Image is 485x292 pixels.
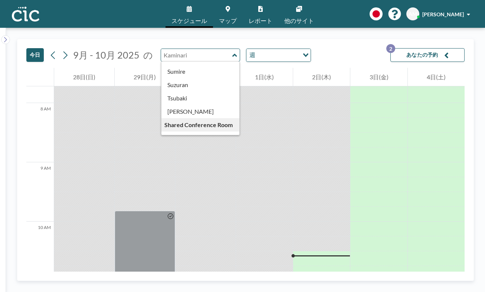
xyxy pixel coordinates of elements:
input: Search for option [258,50,298,60]
div: 28日(日) [54,68,114,86]
div: 4日(土) [408,68,465,86]
span: [PERSON_NAME] [422,11,464,17]
div: Search for option [246,49,311,62]
span: スケジュール [171,18,207,24]
div: 1日(水) [236,68,293,86]
div: [PERSON_NAME] [161,105,240,118]
span: レポート [249,18,272,24]
button: 今日 [26,48,44,62]
div: Tsubaki [161,92,240,105]
span: マップ [219,18,237,24]
span: AM [409,11,417,17]
div: 8 AM [26,103,54,162]
span: 他のサイト [284,18,314,24]
span: 9月 - 10月 2025 [73,49,140,60]
img: organization-logo [12,7,39,21]
span: の [143,49,153,61]
p: 2 [386,44,395,53]
div: 9 AM [26,162,54,222]
div: Shared Conference Room [161,118,240,132]
div: 2日(木) [293,68,350,86]
input: Kaminari [161,49,232,61]
div: Sumire [161,65,240,78]
button: あなたの予約2 [390,48,465,62]
div: Oboro [161,132,240,145]
div: 3日(金) [350,68,407,86]
span: 週 [248,50,257,60]
div: 29日(月) [115,68,175,86]
div: Suzuran [161,78,240,92]
div: 10 AM [26,222,54,281]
